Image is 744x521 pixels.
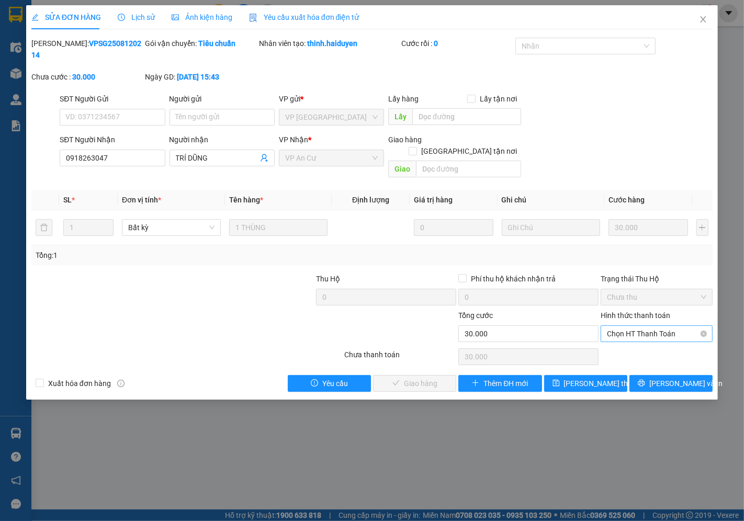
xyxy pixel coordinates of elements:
[128,220,215,235] span: Bất kỳ
[36,219,52,236] button: delete
[145,71,257,83] div: Ngày GD:
[288,375,371,392] button: exclamation-circleYêu cầu
[544,375,627,392] button: save[PERSON_NAME] thay đổi
[122,196,161,204] span: Đơn vị tính
[118,14,125,21] span: clock-circle
[607,289,706,305] span: Chưa thu
[352,196,389,204] span: Định lượng
[31,71,143,83] div: Chưa cước :
[417,145,521,157] span: [GEOGRAPHIC_DATA] tận nơi
[285,150,378,166] span: VP An Cư
[498,190,605,210] th: Ghi chú
[229,196,263,204] span: Tên hàng
[60,134,165,145] div: SĐT Người Nhận
[414,196,453,204] span: Giá trị hàng
[458,375,542,392] button: plusThêm ĐH mới
[44,378,115,389] span: Xuất hóa đơn hàng
[63,196,72,204] span: SL
[608,219,687,236] input: 0
[311,379,318,388] span: exclamation-circle
[696,219,709,236] button: plus
[607,326,706,342] span: Chọn HT Thanh Toán
[434,39,438,48] b: 0
[36,250,288,261] div: Tổng: 1
[476,93,521,105] span: Lấy tận nơi
[118,13,155,21] span: Lịch sử
[177,73,220,81] b: [DATE] 15:43
[307,39,357,48] b: thinh.haiduyen
[564,378,648,389] span: [PERSON_NAME] thay đổi
[316,275,340,283] span: Thu Hộ
[170,93,275,105] div: Người gửi
[414,219,493,236] input: 0
[117,380,125,387] span: info-circle
[60,93,165,105] div: SĐT Người Gửi
[344,349,458,367] div: Chưa thanh toán
[172,13,232,21] span: Ảnh kiện hàng
[249,14,257,22] img: icon
[472,379,479,388] span: plus
[388,161,416,177] span: Giao
[388,135,422,144] span: Giao hàng
[608,196,645,204] span: Cước hàng
[467,273,560,285] span: Phí thu hộ khách nhận trả
[502,219,601,236] input: Ghi Chú
[259,38,399,49] div: Nhân viên tạo:
[31,38,143,61] div: [PERSON_NAME]:
[373,375,456,392] button: checkGiao hàng
[629,375,713,392] button: printer[PERSON_NAME] và In
[649,378,723,389] span: [PERSON_NAME] và In
[388,95,419,103] span: Lấy hàng
[172,14,179,21] span: picture
[458,311,493,320] span: Tổng cước
[322,378,348,389] span: Yêu cầu
[553,379,560,388] span: save
[145,38,257,49] div: Gói vận chuyển:
[31,14,39,21] span: edit
[388,108,412,125] span: Lấy
[72,73,95,81] b: 30.000
[699,15,707,24] span: close
[483,378,528,389] span: Thêm ĐH mới
[401,38,513,49] div: Cước rồi :
[199,39,236,48] b: Tiêu chuẩn
[416,161,521,177] input: Dọc đường
[279,135,308,144] span: VP Nhận
[285,109,378,125] span: VP Sài Gòn
[31,13,101,21] span: SỬA ĐƠN HÀNG
[601,311,670,320] label: Hình thức thanh toán
[260,154,268,162] span: user-add
[412,108,521,125] input: Dọc đường
[689,5,718,35] button: Close
[249,13,359,21] span: Yêu cầu xuất hóa đơn điện tử
[638,379,645,388] span: printer
[601,273,713,285] div: Trạng thái Thu Hộ
[170,134,275,145] div: Người nhận
[701,331,707,337] span: close-circle
[279,93,384,105] div: VP gửi
[229,219,328,236] input: VD: Bàn, Ghế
